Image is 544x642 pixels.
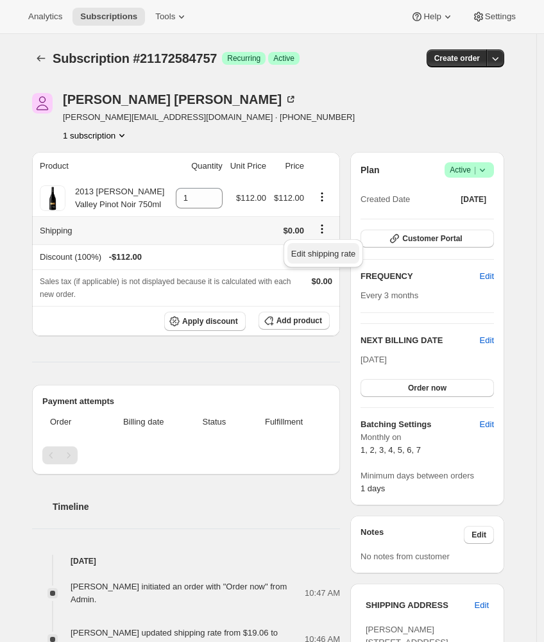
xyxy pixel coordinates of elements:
h3: SHIPPING ADDRESS [366,599,475,612]
button: Product actions [312,190,332,204]
button: Product actions [63,129,128,142]
span: Edit [480,418,494,431]
span: $112.00 [236,193,266,203]
span: Edit [480,270,494,283]
span: | [474,165,476,175]
span: Status [191,416,239,428]
th: Quantity [172,152,226,180]
span: Order now [408,383,446,393]
h2: NEXT BILLING DATE [361,334,480,347]
button: Edit [480,334,494,347]
button: Subscriptions [32,49,50,67]
span: Billing date [105,416,183,428]
span: Active [450,164,489,176]
span: [DATE] [361,355,387,364]
h3: Notes [361,526,464,544]
h2: FREQUENCY [361,270,480,283]
span: Apply discount [182,316,238,326]
span: Subscription #21172584757 [53,51,217,65]
span: Add product [276,316,322,326]
span: Analytics [28,12,62,22]
span: [DATE] [461,194,486,205]
button: Order now [361,379,494,397]
h6: Batching Settings [361,418,480,431]
th: Order [42,408,101,436]
th: Product [32,152,172,180]
span: Create order [434,53,480,63]
span: Settings [485,12,516,22]
button: Tools [148,8,196,26]
span: Every 3 months [361,291,418,300]
span: [PERSON_NAME] initiated an order with "Order now" from Admin. [71,582,287,604]
span: Minimum days between orders [361,469,494,482]
span: $0.00 [283,226,304,235]
span: No notes from customer [361,552,450,561]
span: Customer Portal [402,233,462,244]
span: Sales tax (if applicable) is not displayed because it is calculated with each new order. [40,277,291,299]
div: Discount (100%) [40,251,304,264]
span: Edit [475,599,489,612]
button: [DATE] [453,190,494,208]
button: Apply discount [164,312,246,331]
h2: Payment attempts [42,395,330,408]
span: Edit shipping rate [291,249,355,258]
th: Price [270,152,308,180]
span: Subscriptions [80,12,137,22]
span: Adrian Andrade [32,93,53,114]
h2: Timeline [53,500,340,513]
span: $112.00 [274,193,304,203]
button: Settings [464,8,523,26]
span: Tools [155,12,175,22]
span: - $112.00 [109,251,142,264]
span: [PERSON_NAME][EMAIL_ADDRESS][DOMAIN_NAME] · [PHONE_NUMBER] [63,111,355,124]
button: Analytics [21,8,70,26]
div: 2013 [PERSON_NAME] Valley Pinot Noir 750ml [65,185,168,211]
nav: Pagination [42,446,330,464]
span: Recurring [227,53,260,63]
span: Fulfillment [246,416,322,428]
span: Help [423,12,441,22]
button: Shipping actions [312,222,332,236]
span: 1 days [361,484,385,493]
span: Monthly on [361,431,494,444]
th: Unit Price [226,152,270,180]
h4: [DATE] [32,555,340,568]
button: Add product [259,312,330,330]
span: Created Date [361,193,410,206]
span: 10:47 AM [305,587,340,600]
h2: Plan [361,164,380,176]
span: Active [273,53,294,63]
span: Edit [472,530,486,540]
button: Edit [464,526,494,544]
button: Help [403,8,461,26]
button: Subscriptions [72,8,145,26]
button: Edit [472,414,502,435]
button: Edit [472,266,502,287]
th: Shipping [32,216,172,244]
button: Customer Portal [361,230,494,248]
img: product img [40,185,65,211]
button: Edit shipping rate [287,243,359,264]
span: $0.00 [311,276,332,286]
button: Edit [467,595,497,616]
div: [PERSON_NAME] [PERSON_NAME] [63,93,297,106]
button: Create order [427,49,488,67]
span: 1, 2, 3, 4, 5, 6, 7 [361,445,421,455]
